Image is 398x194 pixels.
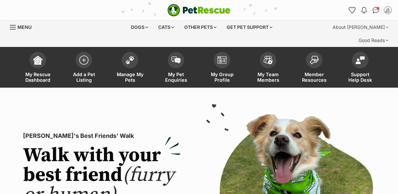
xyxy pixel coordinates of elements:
img: chat-41dd97257d64d25036548639549fe6c8038ab92f7586957e7f3b1b290dea8141.svg [373,7,380,13]
div: Get pet support [222,21,277,34]
img: add-pet-listing-icon-0afa8454b4691262ce3f59096e99ab1cd57d4a30225e0717b998d2c9b9846f56.svg [79,55,88,65]
div: About [PERSON_NAME] [328,21,393,34]
span: My Group Profile [207,72,237,83]
img: logo-e224e6f780fb5917bec1dbf3a21bbac754714ae5b6737aabdf751b685950b380.svg [167,4,231,16]
a: Manage My Pets [107,49,153,88]
a: PetRescue [167,4,231,16]
span: Support Help Desk [345,72,375,83]
img: manage-my-pets-icon-02211641906a0b7f246fdf0571729dbe1e7629f14944591b6c1af311fb30b64b.svg [125,56,135,64]
img: group-profile-icon-3fa3cf56718a62981997c0bc7e787c4b2cf8bcc04b72c1350f741eb67cf2f40e.svg [217,56,227,64]
span: My Rescue Dashboard [23,72,53,83]
a: My Group Profile [199,49,245,88]
a: Favourites [347,5,358,15]
img: notifications-46538b983faf8c2785f20acdc204bb7945ddae34d4c08c2a6579f10ce5e182be.svg [361,7,367,13]
img: Tara Seiffert-Smith profile pic [385,7,391,13]
span: Menu [17,24,32,30]
span: Manage My Pets [115,72,145,83]
img: team-members-icon-5396bd8760b3fe7c0b43da4ab00e1e3bb1a5d9ba89233759b79545d2d3fc5d0d.svg [263,56,273,64]
span: Add a Pet Listing [69,72,99,83]
div: Other pets [180,21,221,34]
a: Support Help Desk [337,49,383,88]
span: Member Resources [299,72,329,83]
ul: Account quick links [347,5,393,15]
button: My account [383,5,393,15]
span: My Team Members [253,72,283,83]
a: Member Resources [291,49,337,88]
button: Notifications [359,5,369,15]
img: dashboard-icon-eb2f2d2d3e046f16d808141f083e7271f6b2e854fb5c12c21221c1fb7104beca.svg [33,55,42,65]
span: My Pet Enquiries [161,72,191,83]
a: Conversations [371,5,381,15]
a: My Team Members [245,49,291,88]
a: My Rescue Dashboard [15,49,61,88]
img: help-desk-icon-fdf02630f3aa405de69fd3d07c3f3aa587a6932b1a1747fa1d2bba05be0121f9.svg [356,56,365,64]
a: Menu [10,21,36,32]
p: [PERSON_NAME]'s Best Friends' Walk [23,131,181,140]
a: My Pet Enquiries [153,49,199,88]
a: Add a Pet Listing [61,49,107,88]
div: Good Reads [354,34,393,47]
img: member-resources-icon-8e73f808a243e03378d46382f2149f9095a855e16c252ad45f914b54edf8863c.svg [310,55,319,64]
div: Dogs [126,21,153,34]
div: Cats [154,21,179,34]
img: pet-enquiries-icon-7e3ad2cf08bfb03b45e93fb7055b45f3efa6380592205ae92323e6603595dc1f.svg [171,56,181,64]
